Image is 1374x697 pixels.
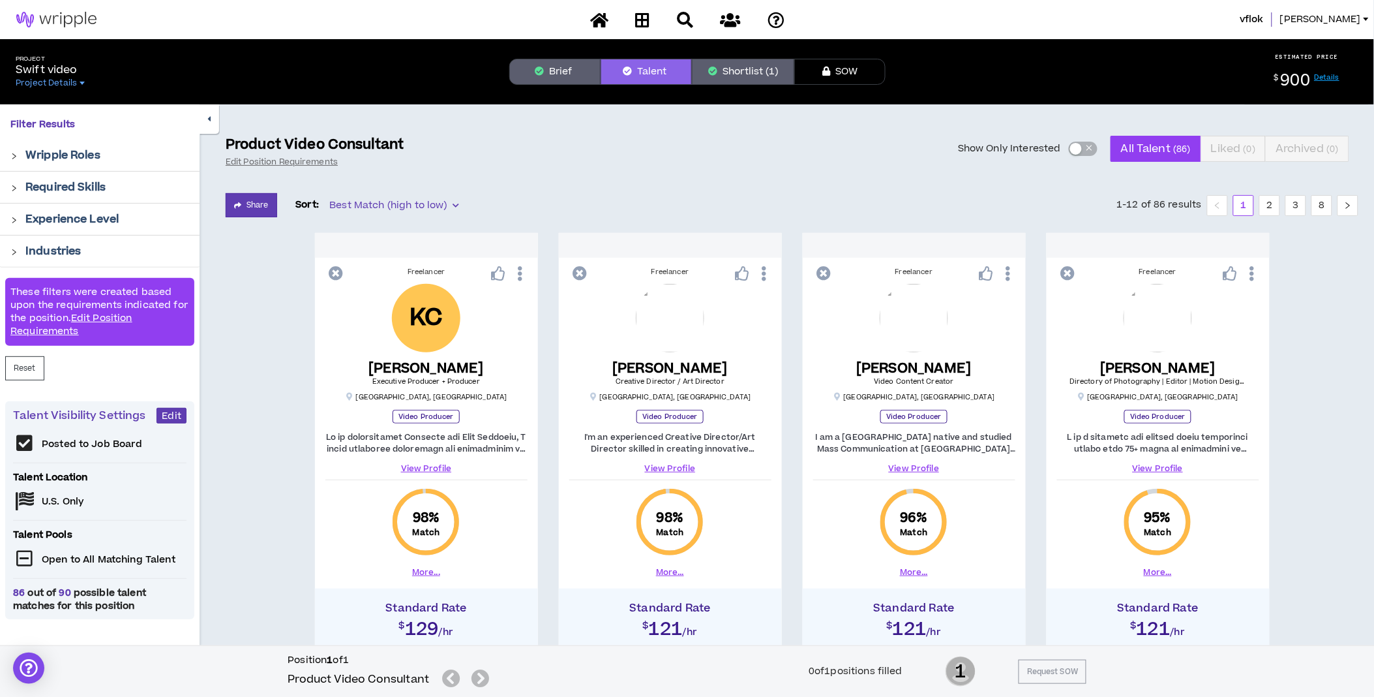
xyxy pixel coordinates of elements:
[1070,360,1246,377] h5: [PERSON_NAME]
[1240,12,1264,27] span: vflok
[439,625,454,639] span: /hr
[226,136,404,154] p: Product Video Consultant
[1077,392,1239,402] p: [GEOGRAPHIC_DATA] , [GEOGRAPHIC_DATA]
[25,179,106,195] p: Required Skills
[946,655,976,688] span: 1
[13,587,187,613] span: out of possible talent matches for this position
[413,527,440,538] small: Match
[392,284,460,352] div: Kevin C.
[1070,377,1252,386] span: Directory of Photography | Editor | Motion Designer
[1144,566,1172,578] button: More...
[1327,143,1339,155] small: ( 0 )
[288,654,494,667] h6: Position of 1
[874,377,953,386] span: Video Content Creator
[880,284,948,352] img: 7cKxHl2mw2bxjiiICaKqbf9b0wlDVktauVxdP86E.png
[1281,69,1311,92] span: 900
[1259,195,1280,216] li: 2
[42,438,143,451] p: Posted to Job Board
[683,625,698,639] span: /hr
[636,410,703,424] p: Video Producer
[880,410,947,424] p: Video Producer
[10,117,189,132] p: Filter Results
[657,527,684,538] small: Match
[226,157,338,167] a: Edit Position Requirements
[1280,12,1361,27] span: [PERSON_NAME]
[1207,195,1228,216] li: Previous Page
[856,360,972,377] h5: [PERSON_NAME]
[325,431,528,455] p: Lo ip dolorsitamet Consecte adi Elit Seddoeiu, T incid utlaboree doloremagn ali enimadminim ve qu...
[958,142,1061,155] span: Show Only Interested
[1285,195,1306,216] li: 3
[901,509,927,527] span: 96 %
[1276,53,1339,61] p: ESTIMATED PRICE
[13,408,157,424] p: Talent Visibility Settings
[569,431,771,455] p: I'm an experienced Creative Director/Art Director skilled in creating innovative campaigns for gl...
[1274,72,1279,84] sup: $
[5,356,44,380] button: Reset
[10,217,18,224] span: right
[393,410,459,424] p: Video Producer
[1144,509,1171,527] span: 95 %
[10,249,18,256] span: right
[157,408,187,424] button: Edit
[1171,625,1186,639] span: /hr
[612,360,728,377] h5: [PERSON_NAME]
[1234,196,1253,215] a: 1
[1233,195,1254,216] li: 1
[1244,143,1255,155] small: ( 0 )
[1211,133,1255,164] span: Liked
[565,615,775,638] h2: $121
[288,672,429,687] h5: Product Video Consultant
[833,392,995,402] p: [GEOGRAPHIC_DATA] , [GEOGRAPHIC_DATA]
[1144,527,1172,538] small: Match
[794,59,886,85] button: SOW
[10,311,132,338] a: Edit Position Requirements
[5,278,194,346] div: These filters were created based upon the requirements indicated for the position.
[25,147,100,163] p: Wripple Roles
[25,211,119,227] p: Experience Level
[569,267,771,277] div: Freelancer
[1207,195,1228,216] button: left
[410,307,443,330] div: KC
[321,602,531,615] h4: Standard Rate
[325,463,528,474] a: View Profile
[1286,196,1306,215] a: 3
[1315,72,1340,82] a: Details
[1312,196,1332,215] a: 8
[1276,133,1339,164] span: Archived
[569,463,771,474] a: View Profile
[13,653,44,684] div: Open Intercom Messenger
[692,59,794,85] button: Shortlist (1)
[1121,133,1191,164] span: All Talent
[13,586,27,600] span: 86
[412,566,440,578] button: More...
[16,55,90,63] h5: Project
[329,196,458,215] span: Best Match (high to low)
[809,615,1019,638] h2: $121
[901,527,928,538] small: Match
[1057,267,1259,277] div: Freelancer
[325,267,528,277] div: Freelancer
[413,509,440,527] span: 98 %
[1124,410,1191,424] p: Video Producer
[226,193,277,217] button: Share
[809,602,1019,615] h4: Standard Rate
[327,653,333,667] b: 1
[656,566,684,578] button: More...
[1311,195,1332,216] li: 8
[346,392,507,402] p: [GEOGRAPHIC_DATA] , [GEOGRAPHIC_DATA]
[162,410,181,422] span: Edit
[509,59,601,85] button: Brief
[1344,202,1352,209] span: right
[601,59,692,85] button: Talent
[813,463,1015,474] a: View Profile
[657,509,683,527] span: 98 %
[1057,463,1259,474] a: View Profile
[10,185,18,192] span: right
[1337,195,1358,216] button: right
[1053,602,1263,615] h4: Standard Rate
[590,392,751,402] p: [GEOGRAPHIC_DATA] , [GEOGRAPHIC_DATA]
[636,284,704,352] img: hkQRRbKptdVrdltCxrFswYxVkeM7xfJi4GnJhb0g.png
[1053,615,1263,638] h2: $121
[1019,660,1086,684] button: Request SOW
